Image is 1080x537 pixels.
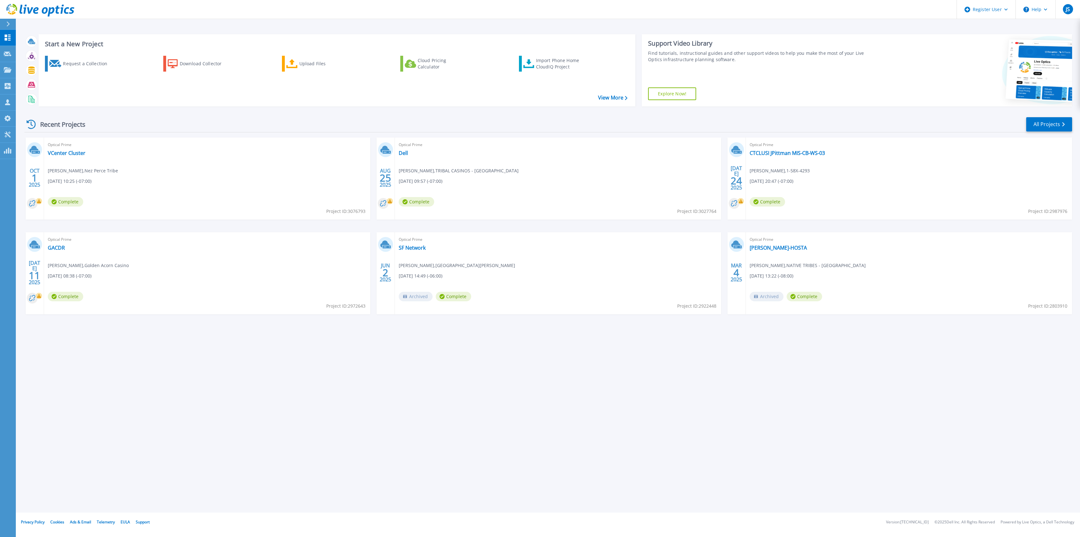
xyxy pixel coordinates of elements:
[282,56,353,72] a: Upload Files
[399,141,717,148] span: Optical Prime
[48,292,83,301] span: Complete
[399,167,519,174] span: [PERSON_NAME] , TRIBAL CASINOS - [GEOGRAPHIC_DATA]
[536,57,585,70] div: Import Phone Home CloudIQ Project
[399,272,442,279] span: [DATE] 14:49 (-06:00)
[730,261,742,284] div: MAR 2025
[787,292,822,301] span: Complete
[750,141,1068,148] span: Optical Prime
[731,178,742,183] span: 24
[28,166,41,189] div: OCT 2025
[32,175,37,181] span: 1
[677,208,716,215] span: Project ID: 3027764
[750,292,783,301] span: Archived
[648,50,873,63] div: Find tutorials, instructional guides and other support videos to help you make the most of your L...
[48,150,85,156] a: VCenter Cluster
[180,57,230,70] div: Download Collector
[750,262,866,269] span: [PERSON_NAME] , NATIVE TRIBES - [GEOGRAPHIC_DATA]
[48,167,118,174] span: [PERSON_NAME] , Nez Perce Tribe
[677,303,716,310] span: Project ID: 2922448
[379,261,391,284] div: JUN 2025
[399,236,717,243] span: Optical Prime
[48,236,366,243] span: Optical Prime
[163,56,234,72] a: Download Collector
[750,150,825,156] a: CTCLUSI JPittman MIS-CB-WS-03
[399,178,442,185] span: [DATE] 09:57 (-07:00)
[648,87,696,100] a: Explore Now!
[63,57,114,70] div: Request a Collection
[48,141,366,148] span: Optical Prime
[400,56,471,72] a: Cloud Pricing Calculator
[734,270,739,275] span: 4
[399,197,434,207] span: Complete
[1026,117,1072,131] a: All Projects
[1028,303,1067,310] span: Project ID: 2803910
[750,197,785,207] span: Complete
[48,178,91,185] span: [DATE] 10:25 (-07:00)
[45,41,627,48] h3: Start a New Project
[29,273,40,278] span: 11
[28,261,41,284] div: [DATE] 2025
[750,178,793,185] span: [DATE] 20:47 (-07:00)
[326,303,365,310] span: Project ID: 2972643
[399,292,433,301] span: Archived
[399,245,426,251] a: SF Network
[750,245,807,251] a: [PERSON_NAME]-HOSTA
[24,117,94,132] div: Recent Projects
[48,272,91,279] span: [DATE] 08:38 (-07:00)
[379,166,391,189] div: AUG 2025
[399,262,515,269] span: [PERSON_NAME] , [GEOGRAPHIC_DATA][PERSON_NAME]
[1066,7,1070,12] span: JS
[648,39,873,48] div: Support Video Library
[48,197,83,207] span: Complete
[299,57,350,70] div: Upload Files
[1028,208,1067,215] span: Project ID: 2987976
[326,208,365,215] span: Project ID: 3076793
[383,270,388,275] span: 2
[436,292,471,301] span: Complete
[750,167,810,174] span: [PERSON_NAME] , 1-58X-4293
[598,95,627,101] a: View More
[45,56,115,72] a: Request a Collection
[730,166,742,189] div: [DATE] 2025
[750,272,793,279] span: [DATE] 13:22 (-08:00)
[380,175,391,181] span: 25
[48,245,65,251] a: GACDR
[418,57,468,70] div: Cloud Pricing Calculator
[399,150,408,156] a: Dell
[48,262,129,269] span: [PERSON_NAME] , Golden Acorn Casino
[750,236,1068,243] span: Optical Prime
